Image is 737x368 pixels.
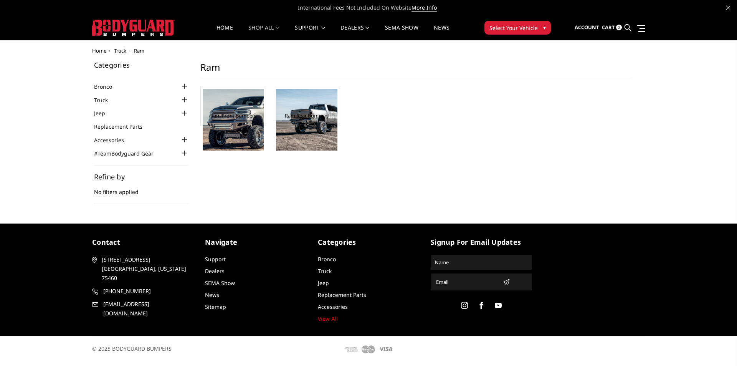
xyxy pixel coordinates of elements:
[92,287,193,296] a: [PHONE_NUMBER]
[94,83,122,91] a: Bronco
[92,47,106,54] a: Home
[205,237,306,247] h5: Navigate
[248,25,279,40] a: shop all
[205,279,235,287] a: SEMA Show
[216,25,233,40] a: Home
[575,17,599,38] a: Account
[318,303,348,310] a: Accessories
[484,21,551,35] button: Select Your Vehicle
[205,255,226,263] a: Support
[431,237,532,247] h5: signup for email updates
[94,173,189,204] div: No filters applied
[210,112,256,119] a: Ram Front Bumpers
[92,300,193,318] a: [EMAIL_ADDRESS][DOMAIN_NAME]
[318,315,338,322] a: View All
[602,24,615,31] span: Cart
[200,61,632,79] h1: Ram
[432,256,531,269] input: Name
[575,24,599,31] span: Account
[103,287,192,296] span: [PHONE_NUMBER]
[94,96,117,104] a: Truck
[433,276,500,288] input: Email
[318,267,332,275] a: Truck
[318,237,419,247] h5: Categories
[94,61,189,68] h5: Categories
[385,25,418,40] a: SEMA Show
[134,47,144,54] span: Ram
[318,279,329,287] a: Jeep
[102,255,191,283] span: [STREET_ADDRESS] [GEOGRAPHIC_DATA], [US_STATE] 75460
[434,25,449,40] a: News
[94,173,189,180] h5: Refine by
[114,47,126,54] a: Truck
[489,24,538,32] span: Select Your Vehicle
[94,109,115,117] a: Jeep
[92,20,175,36] img: BODYGUARD BUMPERS
[92,345,172,352] span: © 2025 BODYGUARD BUMPERS
[285,112,329,119] a: Ram Rear Bumpers
[543,23,546,31] span: ▾
[94,149,163,157] a: #TeamBodyguard Gear
[205,291,219,298] a: News
[205,303,226,310] a: Sitemap
[340,25,370,40] a: Dealers
[602,17,622,38] a: Cart 0
[295,25,325,40] a: Support
[94,136,134,144] a: Accessories
[411,4,437,12] a: More Info
[318,291,366,298] a: Replacement Parts
[103,300,192,318] span: [EMAIL_ADDRESS][DOMAIN_NAME]
[92,237,193,247] h5: contact
[94,123,152,131] a: Replacement Parts
[205,267,225,275] a: Dealers
[616,25,622,30] span: 0
[318,255,336,263] a: Bronco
